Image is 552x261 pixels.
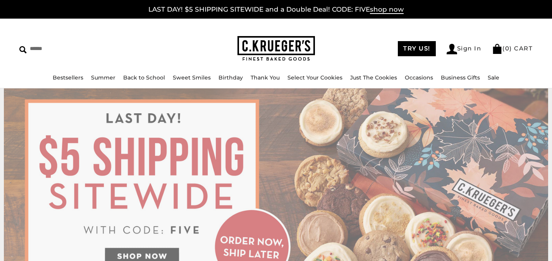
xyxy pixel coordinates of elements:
span: 0 [505,45,510,52]
img: Search [19,46,27,54]
a: TRY US! [398,41,436,56]
a: (0) CART [492,45,533,52]
input: Search [19,43,140,55]
a: Select Your Cookies [287,74,342,81]
a: Business Gifts [441,74,480,81]
a: Back to School [123,74,165,81]
a: Sale [488,74,499,81]
a: Bestsellers [53,74,83,81]
img: C.KRUEGER'S [237,36,315,61]
img: Account [447,44,457,54]
span: shop now [370,5,404,14]
a: LAST DAY! $5 SHIPPING SITEWIDE and a Double Deal! CODE: FIVEshop now [148,5,404,14]
a: Sign In [447,44,481,54]
a: Just The Cookies [350,74,397,81]
a: Sweet Smiles [173,74,211,81]
a: Birthday [218,74,243,81]
img: Bag [492,44,502,54]
a: Thank You [251,74,280,81]
a: Occasions [405,74,433,81]
a: Summer [91,74,115,81]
